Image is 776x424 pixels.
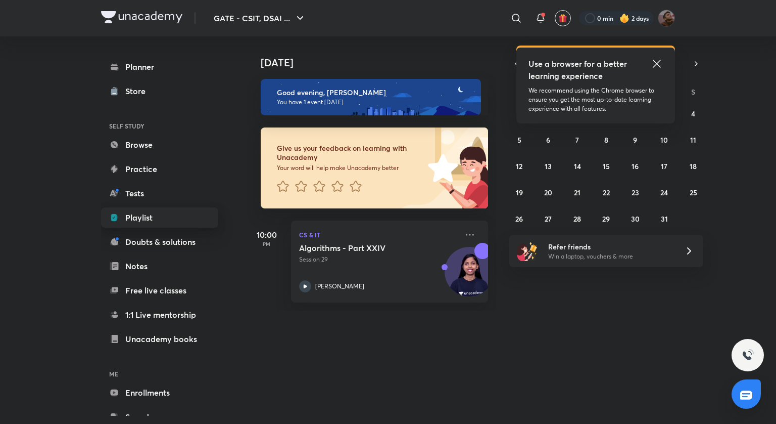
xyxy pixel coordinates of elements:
button: October 10, 2025 [656,132,672,148]
a: Enrollments [101,383,218,403]
abbr: October 9, 2025 [633,135,637,145]
p: PM [247,241,287,247]
img: evening [261,79,481,115]
abbr: October 6, 2025 [546,135,550,145]
p: Your word will help make Unacademy better [277,164,424,172]
h5: Use a browser for a better learning experience [528,58,629,82]
abbr: October 19, 2025 [516,188,523,197]
img: streak [619,13,629,23]
button: October 13, 2025 [540,158,556,174]
abbr: October 17, 2025 [661,161,667,171]
a: Notes [101,256,218,276]
a: 1:1 Live mentorship [101,305,218,325]
button: October 21, 2025 [569,184,586,200]
abbr: October 29, 2025 [602,214,610,224]
button: October 11, 2025 [685,132,701,148]
button: October 27, 2025 [540,210,556,227]
abbr: October 15, 2025 [603,161,610,171]
button: October 12, 2025 [511,158,527,174]
a: Doubts & solutions [101,232,218,252]
img: ttu [742,349,754,361]
abbr: October 4, 2025 [691,109,695,118]
img: referral [517,241,538,261]
abbr: October 13, 2025 [545,161,552,171]
abbr: October 25, 2025 [690,188,697,197]
button: GATE - CSIT, DSAI ... [208,8,312,28]
button: October 8, 2025 [598,132,614,148]
img: Company Logo [101,11,182,23]
abbr: October 31, 2025 [661,214,668,224]
abbr: October 26, 2025 [515,214,523,224]
abbr: October 23, 2025 [632,188,639,197]
div: Store [125,85,152,97]
abbr: October 12, 2025 [516,161,522,171]
a: Store [101,81,218,101]
abbr: Saturday [691,87,695,97]
abbr: October 14, 2025 [574,161,581,171]
img: Suryansh Singh [658,10,675,27]
h6: Refer friends [548,241,672,252]
button: October 25, 2025 [685,184,701,200]
abbr: October 27, 2025 [545,214,552,224]
button: October 23, 2025 [627,184,643,200]
button: October 9, 2025 [627,132,643,148]
p: We recommend using the Chrome browser to ensure you get the most up-to-date learning experience w... [528,86,663,113]
button: October 5, 2025 [511,132,527,148]
a: Browse [101,135,218,155]
button: October 7, 2025 [569,132,586,148]
abbr: October 8, 2025 [604,135,608,145]
button: October 16, 2025 [627,158,643,174]
h6: Give us your feedback on learning with Unacademy [277,144,424,162]
button: October 17, 2025 [656,158,672,174]
img: avatar [558,14,567,23]
button: October 18, 2025 [685,158,701,174]
button: October 31, 2025 [656,210,672,227]
img: Avatar [445,252,494,301]
button: October 30, 2025 [627,210,643,227]
h6: Good evening, [PERSON_NAME] [277,88,472,97]
a: Practice [101,159,218,179]
button: avatar [555,10,571,26]
abbr: October 18, 2025 [690,161,697,171]
p: Win a laptop, vouchers & more [548,252,672,261]
button: October 15, 2025 [598,158,614,174]
h4: [DATE] [261,57,498,69]
p: You have 1 event [DATE] [277,98,472,106]
abbr: October 30, 2025 [631,214,640,224]
a: Tests [101,183,218,203]
p: [PERSON_NAME] [315,282,364,291]
button: October 6, 2025 [540,132,556,148]
h6: ME [101,365,218,383]
img: feedback_image [394,128,488,208]
abbr: October 11, 2025 [690,135,696,145]
h6: SELF STUDY [101,117,218,135]
button: October 14, 2025 [569,158,586,174]
a: Planner [101,57,218,77]
abbr: October 28, 2025 [573,214,581,224]
p: CS & IT [299,229,458,241]
p: Session 29 [299,255,458,264]
a: Company Logo [101,11,182,26]
a: Unacademy books [101,329,218,349]
abbr: October 21, 2025 [574,188,580,197]
abbr: October 20, 2025 [544,188,552,197]
abbr: October 16, 2025 [632,161,639,171]
button: October 22, 2025 [598,184,614,200]
abbr: October 24, 2025 [660,188,668,197]
h5: 10:00 [247,229,287,241]
abbr: October 22, 2025 [603,188,610,197]
a: Playlist [101,207,218,228]
h5: Algorithms - Part XXIV [299,243,425,253]
button: October 4, 2025 [685,105,701,121]
button: October 28, 2025 [569,210,586,227]
button: October 29, 2025 [598,210,614,227]
button: October 26, 2025 [511,210,527,227]
abbr: October 7, 2025 [575,135,579,145]
button: October 19, 2025 [511,184,527,200]
abbr: October 5, 2025 [517,135,521,145]
button: October 24, 2025 [656,184,672,200]
a: Free live classes [101,280,218,301]
button: October 20, 2025 [540,184,556,200]
abbr: October 10, 2025 [660,135,668,145]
